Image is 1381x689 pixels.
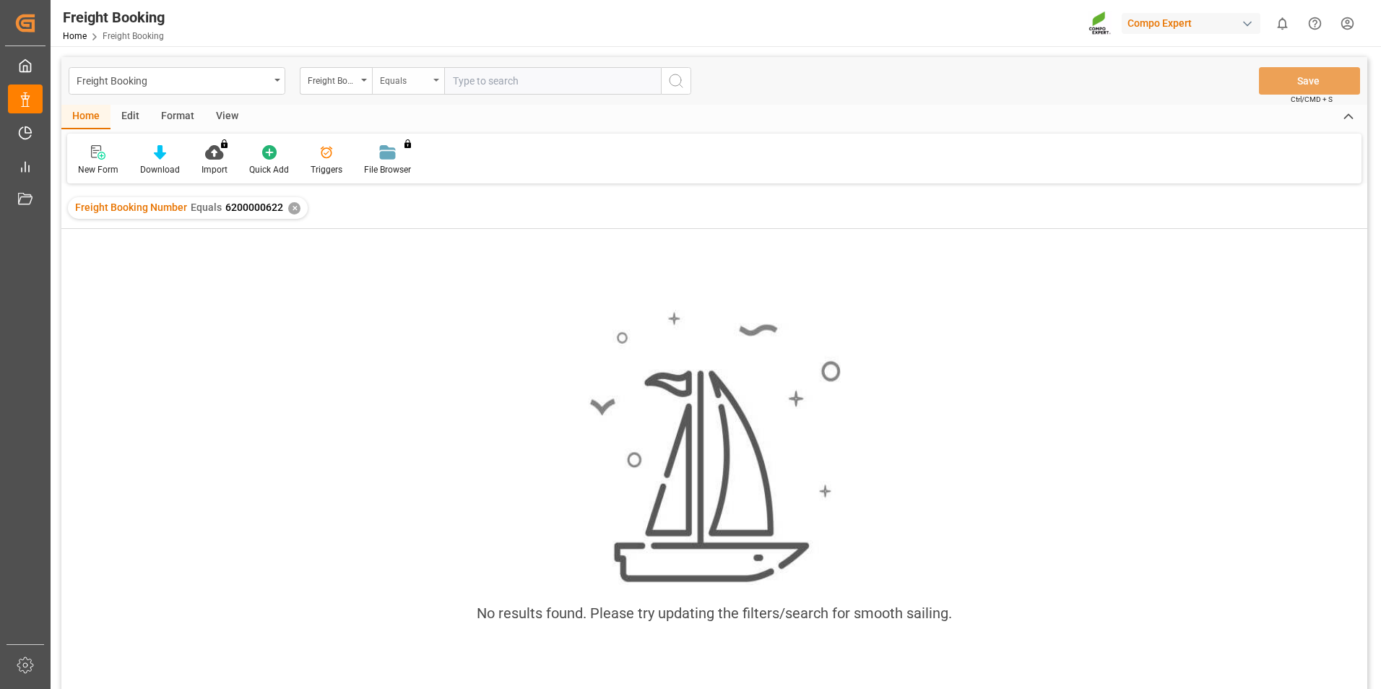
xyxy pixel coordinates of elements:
div: Freight Booking [77,71,269,89]
button: open menu [372,67,444,95]
div: Edit [111,105,150,129]
span: Equals [191,201,222,213]
div: Format [150,105,205,129]
div: Quick Add [249,163,289,176]
div: Freight Booking Number [308,71,357,87]
button: Save [1259,67,1360,95]
span: Freight Booking Number [75,201,187,213]
button: open menu [300,67,372,95]
span: 6200000622 [225,201,283,213]
div: No results found. Please try updating the filters/search for smooth sailing. [477,602,952,624]
button: open menu [69,67,285,95]
div: Freight Booking [63,6,165,28]
button: Help Center [1299,7,1331,40]
button: show 0 new notifications [1266,7,1299,40]
span: Ctrl/CMD + S [1291,94,1333,105]
img: smooth_sailing.jpeg [588,310,841,586]
button: Compo Expert [1122,9,1266,37]
div: Download [140,163,180,176]
img: Screenshot%202023-09-29%20at%2010.02.21.png_1712312052.png [1088,11,1112,36]
div: Equals [380,71,429,87]
div: Home [61,105,111,129]
div: View [205,105,249,129]
a: Home [63,31,87,41]
div: ✕ [288,202,300,214]
input: Type to search [444,67,661,95]
button: search button [661,67,691,95]
div: Compo Expert [1122,13,1260,34]
div: New Form [78,163,118,176]
div: Triggers [311,163,342,176]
